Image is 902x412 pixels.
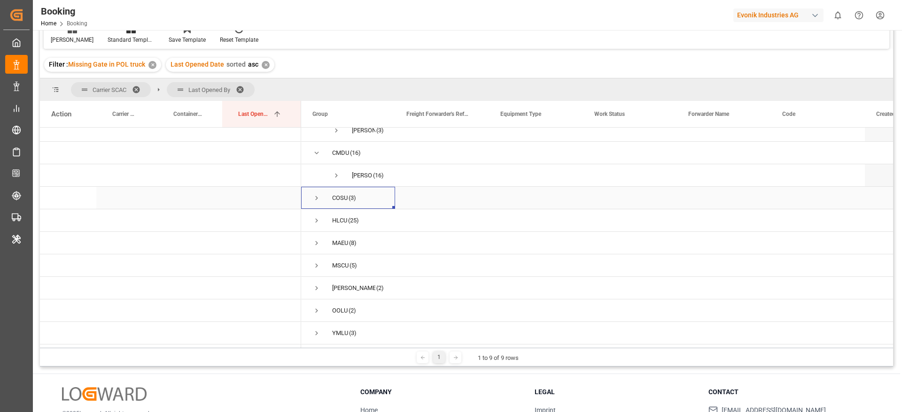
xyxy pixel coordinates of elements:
[733,8,824,22] div: Evonik Industries AG
[350,255,357,276] span: (5)
[220,36,258,44] div: Reset Template
[148,61,156,69] div: ✕
[41,4,87,18] div: Booking
[226,61,246,68] span: sorted
[40,232,301,254] div: Press SPACE to select this row.
[708,387,871,397] h3: Contact
[169,36,206,44] div: Save Template
[350,142,361,164] span: (16)
[40,299,301,322] div: Press SPACE to select this row.
[349,300,356,321] span: (2)
[373,165,384,186] span: (16)
[500,111,541,117] span: Equipment Type
[352,165,372,186] div: [PERSON_NAME]
[312,111,328,117] span: Group
[262,61,270,69] div: ✕
[848,5,870,26] button: Help Center
[41,20,56,27] a: Home
[40,254,301,277] div: Press SPACE to select this row.
[535,387,697,397] h3: Legal
[188,86,230,93] span: Last Opened By
[688,111,729,117] span: Forwarder Name
[40,142,301,164] div: Press SPACE to select this row.
[332,277,375,299] div: [PERSON_NAME]
[108,36,155,44] div: Standard Templates
[173,111,202,117] span: Container No.
[40,277,301,299] div: Press SPACE to select this row.
[40,119,301,142] div: Press SPACE to select this row.
[348,210,359,231] span: (25)
[40,209,301,232] div: Press SPACE to select this row.
[248,61,258,68] span: asc
[782,111,795,117] span: Code
[376,120,384,141] span: (3)
[51,36,93,44] div: [PERSON_NAME]
[478,353,519,363] div: 1 to 9 of 9 rows
[40,187,301,209] div: Press SPACE to select this row.
[93,86,126,93] span: Carrier SCAC
[332,255,349,276] div: MSCU
[49,61,68,68] span: Filter :
[51,110,71,118] div: Action
[827,5,848,26] button: show 0 new notifications
[376,277,384,299] span: (2)
[406,111,469,117] span: Freight Forwarder's Reference No.
[594,111,625,117] span: Work Status
[352,120,375,141] div: [PERSON_NAME]
[171,61,224,68] span: Last Opened Date
[433,351,445,363] div: 1
[349,322,357,344] span: (3)
[332,322,348,344] div: YMLU
[40,164,301,187] div: Press SPACE to select this row.
[332,300,348,321] div: OOLU
[360,387,523,397] h3: Company
[40,322,301,344] div: Press SPACE to select this row.
[68,61,145,68] span: Missing Gate in POL truck
[349,232,357,254] span: (8)
[112,111,138,117] span: Carrier Booking No.
[62,387,147,401] img: Logward Logo
[332,232,348,254] div: MAEU
[733,6,827,24] button: Evonik Industries AG
[332,210,347,231] div: HLCU
[332,187,348,209] div: COSU
[238,111,269,117] span: Last Opened Date
[332,142,349,164] div: CMDU
[349,187,356,209] span: (3)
